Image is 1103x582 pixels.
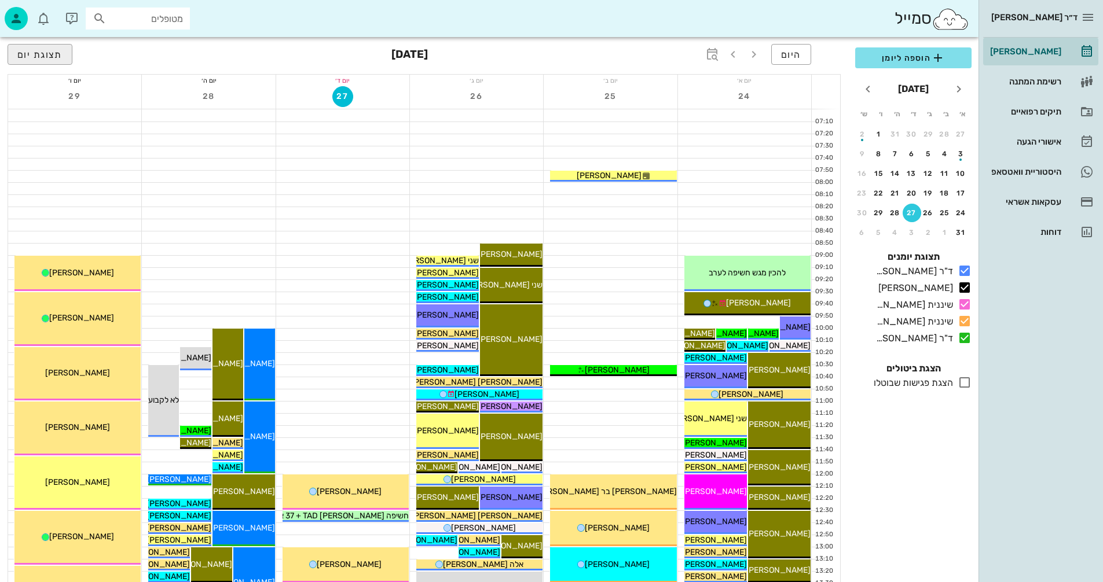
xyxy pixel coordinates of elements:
span: [PERSON_NAME] [585,365,650,375]
button: 9 [853,145,871,163]
div: [PERSON_NAME] [988,47,1061,56]
div: סמייל [895,6,969,31]
div: 11:30 [812,433,836,443]
div: 1 [870,130,888,138]
span: [PERSON_NAME] [451,523,516,533]
span: [PERSON_NAME] [726,298,791,308]
button: 30 [853,204,871,222]
span: [PERSON_NAME] [414,292,479,302]
span: להכין מגש חשיפה לערב [709,268,786,278]
h3: [DATE] [391,44,428,67]
div: 3 [952,150,970,158]
span: שני [PERSON_NAME] [465,280,543,290]
div: עסקאות אשראי [988,197,1061,207]
button: 1 [870,125,888,143]
span: שני [PERSON_NAME] [401,256,479,266]
div: 07:40 [812,153,836,163]
div: 16 [853,170,871,178]
span: [PERSON_NAME] [146,523,211,533]
div: 08:40 [812,226,836,236]
button: 13 [903,164,921,183]
span: [PERSON_NAME] [746,462,811,472]
span: [PERSON_NAME] [414,365,479,375]
div: 09:30 [812,287,836,297]
span: [PERSON_NAME] [746,492,811,502]
button: 25 [600,86,621,107]
button: 16 [853,164,871,183]
span: [PERSON_NAME] [682,462,747,472]
span: [PERSON_NAME] [478,541,543,551]
div: היסטוריית וואטסאפ [988,167,1061,176]
div: 8 [870,150,888,158]
div: 12:00 [812,469,836,479]
div: 08:20 [812,202,836,212]
span: 27 [333,91,353,101]
div: 11 [936,170,954,178]
h4: תצוגת יומנים [855,250,972,264]
div: 13:10 [812,554,836,564]
div: 1 [936,229,954,237]
div: 6 [903,150,921,158]
button: 29 [64,86,85,107]
span: 24 [734,91,755,101]
span: [PERSON_NAME] [49,532,114,542]
button: חודש שעבר [948,79,969,100]
span: [PERSON_NAME] [210,523,275,533]
div: 09:10 [812,263,836,272]
span: [PERSON_NAME] [746,365,811,375]
div: 09:20 [812,275,836,285]
div: 26 [919,209,937,217]
span: [PERSON_NAME] [45,422,110,432]
a: היסטוריית וואטסאפ [983,158,1098,186]
div: 08:30 [812,214,836,224]
span: אלה [PERSON_NAME] [443,559,523,569]
span: [PERSON_NAME] [414,280,479,290]
span: [PERSON_NAME] [146,499,211,509]
div: 09:40 [812,299,836,309]
button: 30 [903,125,921,143]
span: [PERSON_NAME] [478,401,543,411]
div: 20 [903,189,921,197]
span: [PERSON_NAME] [746,529,811,539]
div: 13 [903,170,921,178]
span: שני [PERSON_NAME] [669,414,747,423]
span: [PERSON_NAME] [455,389,519,399]
span: [PERSON_NAME] [414,401,479,411]
a: עסקאות אשראי [983,188,1098,216]
button: 28 [199,86,219,107]
button: היום [771,44,811,65]
div: יום ב׳ [544,75,677,86]
button: 31 [952,223,970,242]
span: [PERSON_NAME] [414,310,479,320]
a: תיקים רפואיים [983,98,1098,126]
span: [PERSON_NAME] [45,477,110,487]
a: דוחות [983,218,1098,246]
span: ד״ר [PERSON_NAME] [991,12,1078,23]
div: 27 [903,209,921,217]
div: 18 [936,189,954,197]
div: 2 [853,130,871,138]
button: 27 [332,86,353,107]
div: 13:20 [812,566,836,576]
button: 18 [936,184,954,202]
button: 2 [853,125,871,143]
div: 7 [886,150,904,158]
div: 07:10 [812,117,836,127]
div: אישורי הגעה [988,137,1061,146]
div: 10:50 [812,384,836,394]
span: תצוגת יום [17,49,63,60]
div: 12:20 [812,493,836,503]
span: [PERSON_NAME] [317,559,382,569]
div: 07:20 [812,129,836,139]
button: 5 [919,145,937,163]
span: חשיפה [PERSON_NAME] 37 + TAD אצל [PERSON_NAME] [204,511,409,521]
button: 14 [886,164,904,183]
div: 08:00 [812,178,836,187]
span: היום [781,49,801,60]
div: 21 [886,189,904,197]
div: 5 [870,229,888,237]
div: תיקים רפואיים [988,107,1061,116]
th: ו׳ [873,104,888,124]
button: 29 [870,204,888,222]
div: 9 [853,150,871,158]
